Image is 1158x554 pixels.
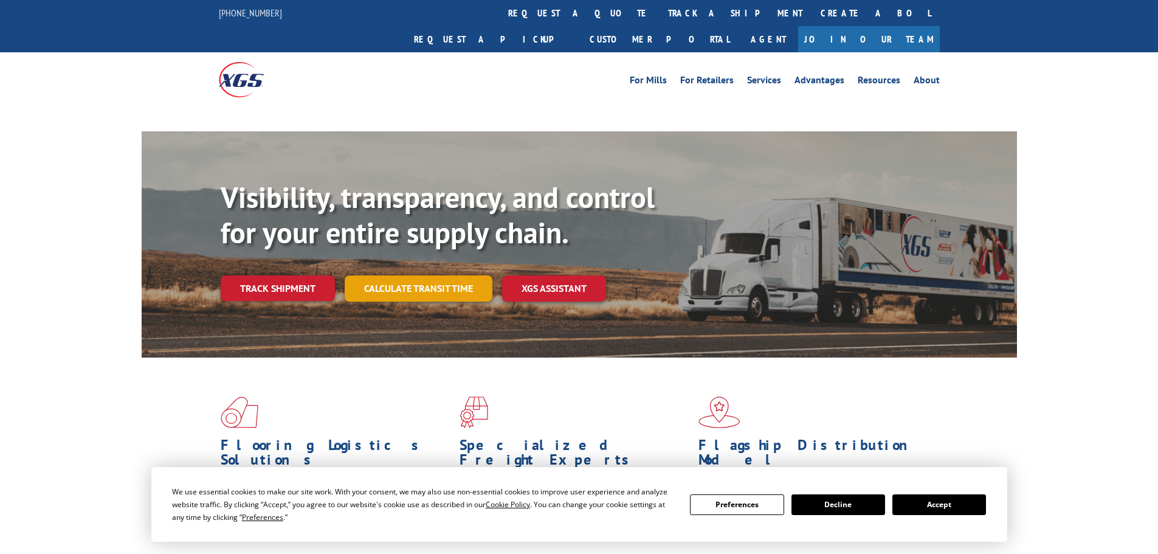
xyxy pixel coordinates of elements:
h1: Flooring Logistics Solutions [221,438,450,473]
button: Accept [892,494,986,515]
img: xgs-icon-total-supply-chain-intelligence-red [221,396,258,428]
span: Cookie Policy [486,499,530,510]
h1: Flagship Distribution Model [698,438,928,473]
div: Cookie Consent Prompt [151,467,1007,542]
a: Advantages [794,75,844,89]
a: For Mills [630,75,667,89]
img: xgs-icon-flagship-distribution-model-red [698,396,740,428]
div: We use essential cookies to make our site work. With your consent, we may also use non-essential ... [172,485,675,524]
h1: Specialized Freight Experts [460,438,689,473]
button: Decline [791,494,885,515]
a: Track shipment [221,275,335,301]
span: Preferences [242,512,283,522]
a: Agent [739,26,798,52]
a: Customer Portal [581,26,739,52]
a: Services [747,75,781,89]
img: xgs-icon-focused-on-flooring-red [460,396,488,428]
a: Resources [858,75,900,89]
b: Visibility, transparency, and control for your entire supply chain. [221,178,655,251]
a: Join Our Team [798,26,940,52]
a: About [914,75,940,89]
a: For Retailers [680,75,734,89]
a: Calculate transit time [345,275,492,302]
a: [PHONE_NUMBER] [219,7,282,19]
a: XGS ASSISTANT [502,275,606,302]
a: Request a pickup [405,26,581,52]
button: Preferences [690,494,784,515]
